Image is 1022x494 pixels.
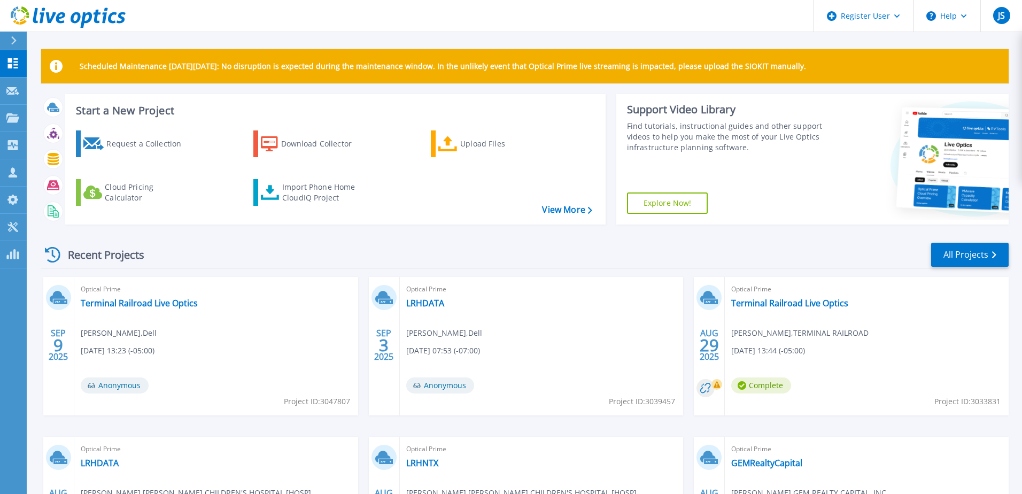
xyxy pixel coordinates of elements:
span: [PERSON_NAME] , Dell [81,327,157,339]
div: SEP 2025 [48,326,68,365]
span: Optical Prime [406,283,677,295]
span: 3 [379,341,389,350]
div: Upload Files [460,133,546,155]
a: LRHDATA [81,458,119,468]
div: Recent Projects [41,242,159,268]
p: Scheduled Maintenance [DATE][DATE]: No disruption is expected during the maintenance window. In t... [80,62,806,71]
div: Find tutorials, instructional guides and other support videos to help you make the most of your L... [627,121,827,153]
span: Project ID: 3047807 [284,396,350,407]
span: 29 [700,341,719,350]
a: All Projects [931,243,1009,267]
a: Cloud Pricing Calculator [76,179,195,206]
span: Complete [731,377,791,393]
div: SEP 2025 [374,326,394,365]
div: Request a Collection [106,133,192,155]
a: Request a Collection [76,130,195,157]
a: LRHDATA [406,298,444,308]
div: Import Phone Home CloudIQ Project [282,182,366,203]
span: Optical Prime [406,443,677,455]
span: Anonymous [81,377,149,393]
span: JS [998,11,1005,20]
span: Optical Prime [731,283,1002,295]
a: GEMRealtyCapital [731,458,802,468]
span: [DATE] 13:44 (-05:00) [731,345,805,357]
a: Terminal Railroad Live Optics [81,298,198,308]
div: Download Collector [281,133,367,155]
div: AUG 2025 [699,326,719,365]
h3: Start a New Project [76,105,592,117]
a: Upload Files [431,130,550,157]
a: Download Collector [253,130,373,157]
span: Optical Prime [81,443,352,455]
a: View More [542,205,592,215]
span: Optical Prime [81,283,352,295]
span: Project ID: 3033831 [934,396,1001,407]
span: [PERSON_NAME] , TERMINAL RAILROAD [731,327,869,339]
span: [DATE] 13:23 (-05:00) [81,345,154,357]
a: Terminal Railroad Live Optics [731,298,848,308]
div: Cloud Pricing Calculator [105,182,190,203]
span: Project ID: 3039457 [609,396,675,407]
a: Explore Now! [627,192,708,214]
span: Anonymous [406,377,474,393]
span: Optical Prime [731,443,1002,455]
span: [PERSON_NAME] , Dell [406,327,482,339]
span: [DATE] 07:53 (-07:00) [406,345,480,357]
a: LRHNTX [406,458,438,468]
div: Support Video Library [627,103,827,117]
span: 9 [53,341,63,350]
